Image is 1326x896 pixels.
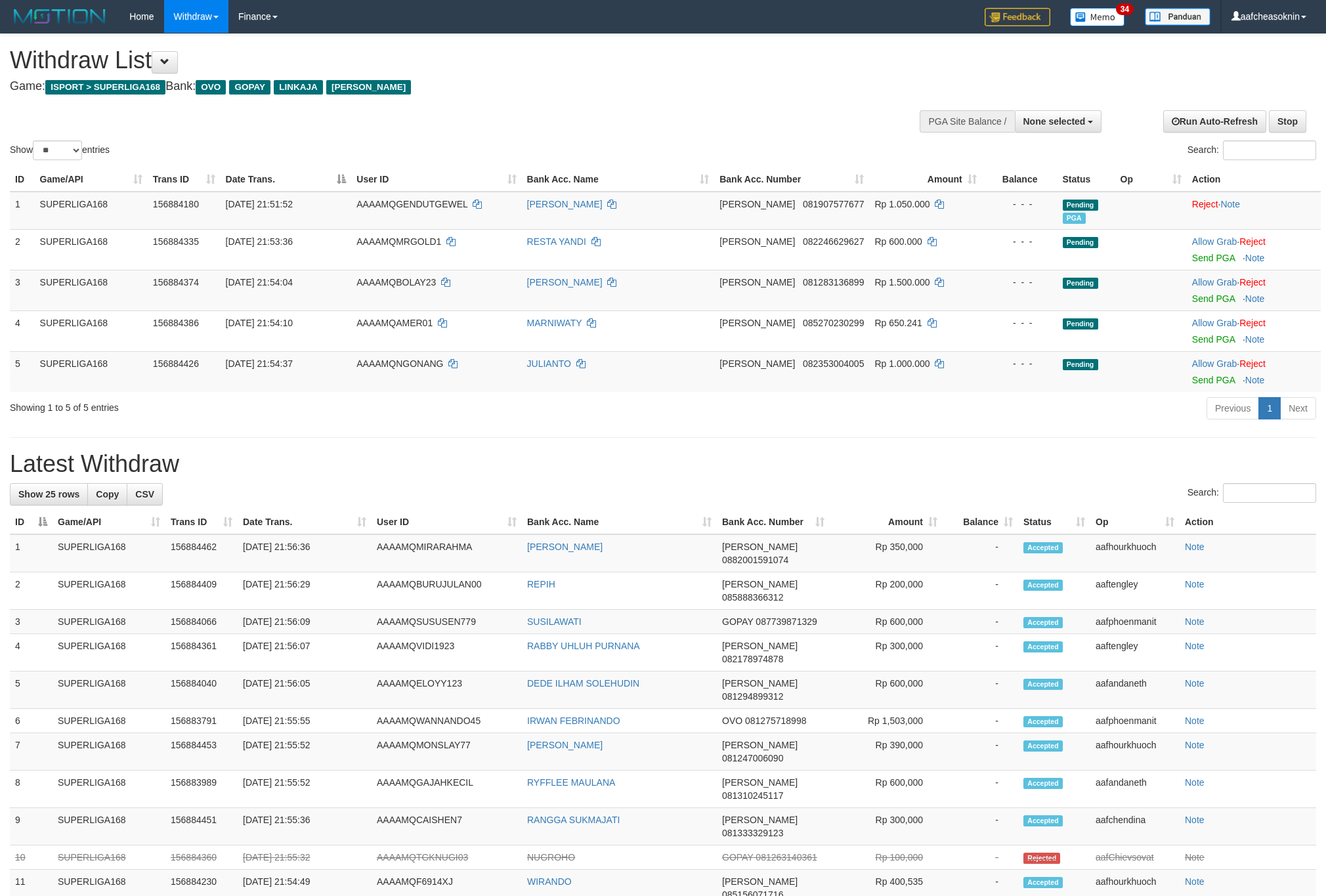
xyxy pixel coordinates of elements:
[153,358,199,369] span: 156884426
[1192,199,1218,209] a: Reject
[943,845,1018,870] td: -
[221,167,352,192] th: Date Trans.: activate to sort column descending
[1223,483,1316,503] input: Search:
[35,167,148,192] th: Game/API: activate to sort column ascending
[719,236,795,247] span: [PERSON_NAME]
[1239,236,1266,247] a: Reject
[356,277,436,288] span: AAAAMQBOLAY23
[1192,253,1235,263] a: Send PGA
[53,510,165,534] th: Game/API: activate to sort column ascending
[1192,318,1239,328] span: ·
[1023,617,1063,628] span: Accepted
[1258,397,1281,419] a: 1
[10,771,53,808] td: 8
[1185,777,1205,788] a: Note
[1245,334,1265,345] a: Note
[1145,8,1210,26] img: panduan.png
[1187,229,1321,270] td: ·
[238,709,372,733] td: [DATE] 21:55:55
[53,733,165,771] td: SUPERLIGA168
[35,270,148,310] td: SUPERLIGA168
[372,610,522,634] td: AAAAMQSUSUSEN779
[238,510,372,534] th: Date Trans.: activate to sort column ascending
[874,277,930,288] span: Rp 1.500.000
[943,572,1018,610] td: -
[719,318,795,328] span: [PERSON_NAME]
[1163,110,1266,133] a: Run Auto-Refresh
[943,808,1018,845] td: -
[10,845,53,870] td: 10
[1090,510,1180,534] th: Op: activate to sort column ascending
[874,236,922,247] span: Rp 600.000
[717,510,830,534] th: Bank Acc. Number: activate to sort column ascending
[1192,318,1237,328] a: Allow Grab
[803,199,864,209] span: Copy 081907577677 to clipboard
[1058,167,1115,192] th: Status
[722,715,742,726] span: OVO
[1185,815,1205,825] a: Note
[722,641,798,651] span: [PERSON_NAME]
[226,318,293,328] span: [DATE] 21:54:10
[943,733,1018,771] td: -
[96,489,119,500] span: Copy
[722,555,788,565] span: Copy 0882001591074 to clipboard
[10,167,35,192] th: ID
[10,192,35,230] td: 1
[527,358,571,369] a: JULIANTO
[722,579,798,589] span: [PERSON_NAME]
[53,672,165,709] td: SUPERLIGA168
[1192,236,1239,247] span: ·
[719,358,795,369] span: [PERSON_NAME]
[10,534,53,572] td: 1
[527,777,615,788] a: RYFFLEE MAULANA
[1245,375,1265,385] a: Note
[874,199,930,209] span: Rp 1.050.000
[226,358,293,369] span: [DATE] 21:54:37
[1090,672,1180,709] td: aafandaneth
[1187,351,1321,392] td: ·
[165,610,238,634] td: 156884066
[10,47,871,74] h1: Withdraw List
[830,534,943,572] td: Rp 350,000
[803,277,864,288] span: Copy 081283136899 to clipboard
[722,815,798,825] span: [PERSON_NAME]
[1180,510,1316,534] th: Action
[1239,277,1266,288] a: Reject
[10,270,35,310] td: 3
[1220,199,1240,209] a: Note
[153,199,199,209] span: 156884180
[1223,140,1316,160] input: Search:
[153,277,199,288] span: 156884374
[803,358,864,369] span: Copy 082353004005 to clipboard
[1023,542,1063,553] span: Accepted
[165,709,238,733] td: 156883791
[756,616,817,627] span: Copy 087739871329 to clipboard
[18,489,79,500] span: Show 25 rows
[722,753,783,763] span: Copy 081247006090 to clipboard
[53,634,165,672] td: SUPERLIGA168
[1187,310,1321,351] td: ·
[148,167,221,192] th: Trans ID: activate to sort column ascending
[165,808,238,845] td: 156884451
[238,808,372,845] td: [DATE] 21:55:36
[53,845,165,870] td: SUPERLIGA168
[10,709,53,733] td: 6
[226,236,293,247] span: [DATE] 21:53:36
[1090,634,1180,672] td: aaftengley
[372,534,522,572] td: AAAAMQMIRARAHMA
[372,634,522,672] td: AAAAMQVIDI1923
[1023,580,1063,591] span: Accepted
[1192,358,1239,369] span: ·
[165,733,238,771] td: 156884453
[238,572,372,610] td: [DATE] 21:56:29
[920,110,1014,133] div: PGA Site Balance /
[1063,213,1086,224] span: Marked by aafandaneth
[1185,542,1205,552] a: Note
[196,80,226,95] span: OVO
[874,318,922,328] span: Rp 650.241
[226,277,293,288] span: [DATE] 21:54:04
[53,808,165,845] td: SUPERLIGA168
[943,534,1018,572] td: -
[1187,167,1321,192] th: Action
[527,542,603,552] a: [PERSON_NAME]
